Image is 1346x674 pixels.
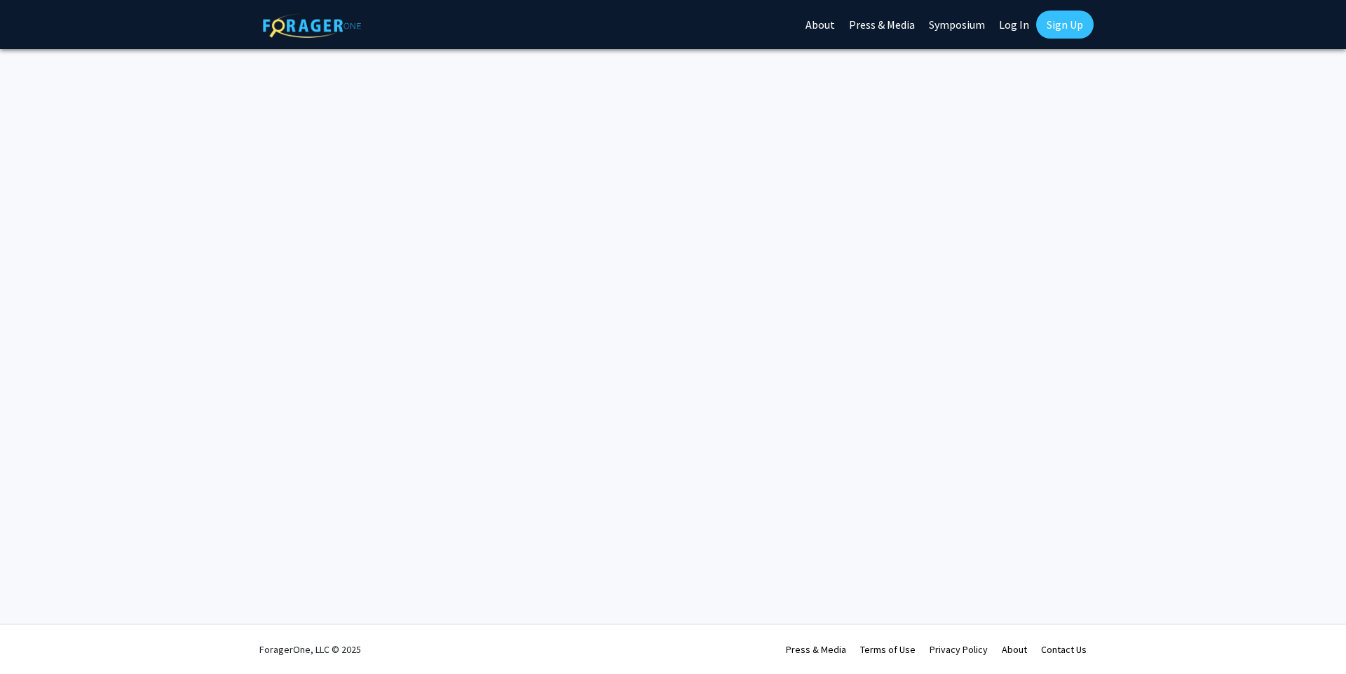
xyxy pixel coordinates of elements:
a: Press & Media [786,643,846,656]
a: About [1002,643,1027,656]
a: Terms of Use [860,643,916,656]
div: ForagerOne, LLC © 2025 [259,625,361,674]
a: Sign Up [1036,11,1094,39]
a: Privacy Policy [930,643,988,656]
img: ForagerOne Logo [263,13,361,38]
a: Contact Us [1041,643,1087,656]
